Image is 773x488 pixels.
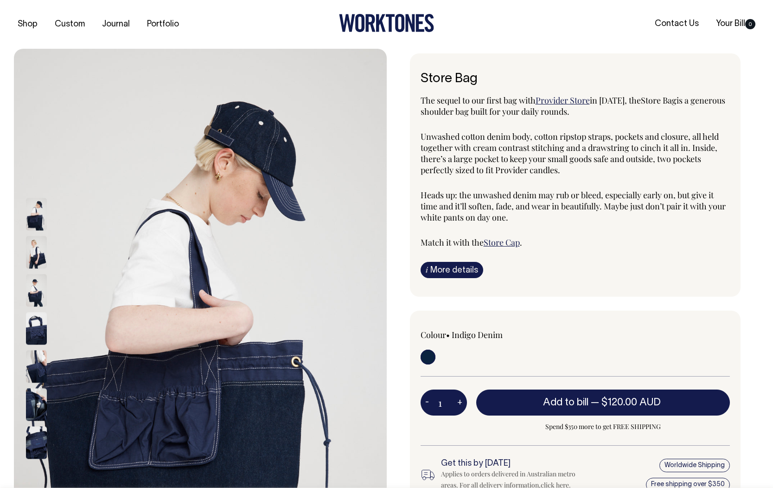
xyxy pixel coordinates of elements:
[452,329,503,340] label: Indigo Denim
[26,274,47,306] img: indigo-denim
[446,329,450,340] span: •
[421,95,725,117] span: is a generous shoulder bag built for your daily rounds.
[26,198,47,230] img: indigo-denim
[426,265,428,274] span: i
[51,17,89,32] a: Custom
[421,393,434,412] button: -
[26,312,47,345] img: indigo-denim
[26,388,47,421] img: indigo-denim
[590,95,641,106] span: in [DATE], the
[421,262,483,278] a: iMore details
[712,16,759,32] a: Your Bill0
[421,131,719,176] span: Unwashed cotton denim body, cotton ripstop straps, pockets and closure, all held together with cr...
[441,459,589,468] h6: Get this by [DATE]
[543,398,588,407] span: Add to bill
[651,16,703,32] a: Contact Us
[143,17,183,32] a: Portfolio
[26,350,47,383] img: indigo-denim
[26,236,47,268] img: indigo-denim
[601,398,661,407] span: $120.00 AUD
[98,17,134,32] a: Journal
[641,95,677,106] span: Store Bag
[14,17,41,32] a: Shop
[536,95,590,106] a: Provider Store
[745,19,755,29] span: 0
[484,237,520,248] a: Store Cap
[476,421,730,432] span: Spend $350 more to get FREE SHIPPING
[421,237,522,248] span: Match it with the .
[453,393,467,412] button: +
[421,95,536,106] span: The sequel to our first bag with
[421,189,726,223] span: Heads up: the unwashed denim may rub or bleed, especially early on, but give it time and it’ll so...
[421,329,544,340] div: Colour
[476,390,730,416] button: Add to bill —$120.00 AUD
[26,426,47,459] img: indigo-denim
[421,72,730,86] h6: Store Bag
[591,398,663,407] span: —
